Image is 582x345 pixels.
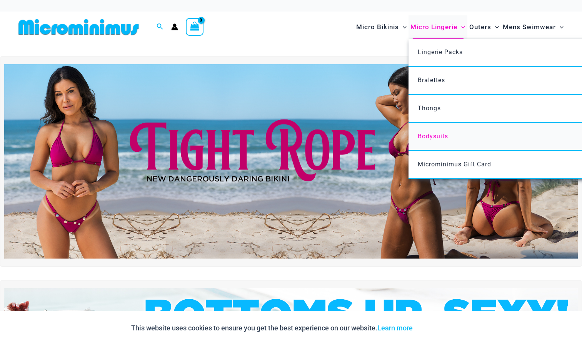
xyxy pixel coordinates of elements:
[377,324,413,332] a: Learn more
[356,17,399,37] span: Micro Bikinis
[503,17,556,37] span: Mens Swimwear
[419,319,451,337] button: Accept
[418,161,491,168] span: Microminimus Gift Card
[354,15,409,39] a: Micro BikinisMenu ToggleMenu Toggle
[409,15,467,39] a: Micro LingerieMenu ToggleMenu Toggle
[418,48,463,56] span: Lingerie Packs
[171,23,178,30] a: Account icon link
[418,76,445,84] span: Bralettes
[457,17,465,37] span: Menu Toggle
[469,17,491,37] span: Outers
[410,17,457,37] span: Micro Lingerie
[186,18,203,36] a: View Shopping Cart, empty
[4,64,578,259] img: Tight Rope Pink Bikini
[15,18,142,36] img: MM SHOP LOGO FLAT
[418,133,448,140] span: Bodysuits
[556,17,564,37] span: Menu Toggle
[157,22,163,32] a: Search icon link
[467,15,501,39] a: OutersMenu ToggleMenu Toggle
[399,17,407,37] span: Menu Toggle
[491,17,499,37] span: Menu Toggle
[353,14,567,40] nav: Site Navigation
[501,15,565,39] a: Mens SwimwearMenu ToggleMenu Toggle
[131,322,413,334] p: This website uses cookies to ensure you get the best experience on our website.
[418,104,441,112] span: Thongs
